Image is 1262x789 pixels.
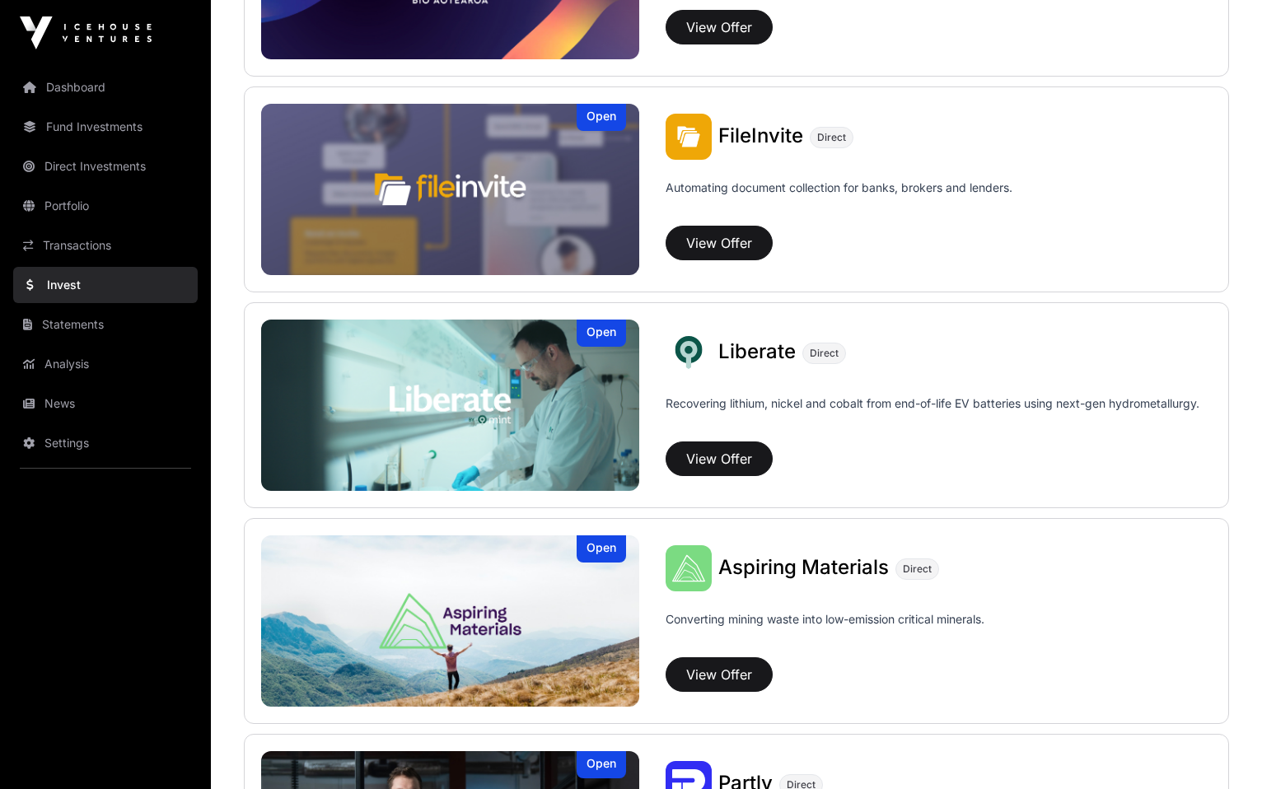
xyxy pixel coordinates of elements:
[13,227,198,264] a: Transactions
[13,148,198,184] a: Direct Investments
[261,104,639,275] a: FileInviteOpen
[577,751,626,778] div: Open
[13,267,198,303] a: Invest
[13,425,198,461] a: Settings
[718,339,796,363] span: Liberate
[666,611,984,651] p: Converting mining waste into low-emission critical minerals.
[718,555,889,579] span: Aspiring Materials
[666,657,773,692] button: View Offer
[666,114,712,160] img: FileInvite
[261,535,639,707] img: Aspiring Materials
[718,558,889,579] a: Aspiring Materials
[718,126,803,147] a: FileInvite
[577,104,626,131] div: Open
[666,329,712,376] img: Liberate
[903,563,932,576] span: Direct
[666,441,773,476] button: View Offer
[666,395,1199,435] p: Recovering lithium, nickel and cobalt from end-of-life EV batteries using next-gen hydrometallurgy.
[261,104,639,275] img: FileInvite
[13,306,198,343] a: Statements
[666,180,1012,219] p: Automating document collection for banks, brokers and lenders.
[718,124,803,147] span: FileInvite
[810,347,839,360] span: Direct
[577,535,626,563] div: Open
[13,109,198,145] a: Fund Investments
[261,535,639,707] a: Aspiring MaterialsOpen
[666,545,712,591] img: Aspiring Materials
[577,320,626,347] div: Open
[1180,710,1262,789] iframe: Chat Widget
[13,188,198,224] a: Portfolio
[20,16,152,49] img: Icehouse Ventures Logo
[261,320,639,491] a: LiberateOpen
[261,320,639,491] img: Liberate
[13,69,198,105] a: Dashboard
[666,10,773,44] button: View Offer
[13,346,198,382] a: Analysis
[817,131,846,144] span: Direct
[718,342,796,363] a: Liberate
[13,385,198,422] a: News
[666,226,773,260] button: View Offer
